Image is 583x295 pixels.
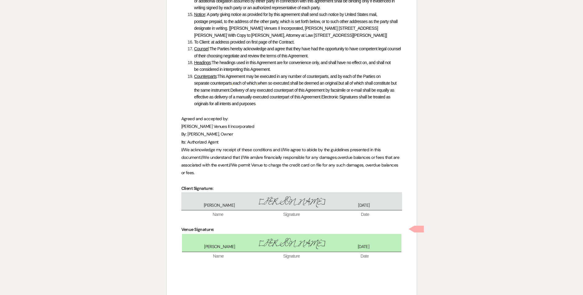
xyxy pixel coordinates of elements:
[194,81,398,92] span: but all of which shall constitute but the same instrument
[328,202,400,209] span: [DATE]
[337,81,338,86] span: ,
[255,101,256,106] span: .
[201,155,242,160] span: I/We understand that I
[290,81,337,86] span: shall be deemed an original
[256,237,328,250] span: [PERSON_NAME]
[182,253,255,259] span: Name
[181,147,382,160] span: I/We acknowledge my receipt of these conditions and I/We agree to abide by the guidelines present...
[181,124,254,129] span: [PERSON_NAME] Venues II Incorporated
[194,46,402,58] span: The Parties hereby acknowledge and agree that they have had the opportunity to have competent leg...
[293,40,294,44] span: .
[181,131,233,137] span: By: [PERSON_NAME], Owner
[328,244,400,250] span: [DATE]
[255,253,328,259] span: Signature
[258,81,289,86] span: when so executed
[289,81,290,86] span: ,
[250,33,251,38] span: :
[251,33,387,38] span: [PERSON_NAME], Attorney at Law [STREET_ADDRESS][PERSON_NAME]]
[194,12,399,37] span: : A party giving notice as provided for by this agreement shall send such notice by United States...
[242,155,243,160] span: /
[320,94,321,99] span: .
[181,162,400,175] span: I/We permit Venue to charge the credit card on file for any such damages, overdue balances or fees.
[181,186,213,191] strong: Client Signature:
[194,60,211,65] u: Headings
[194,40,293,44] span: To Client: at address provided on first page of the Contract
[184,244,256,250] span: [PERSON_NAME]
[243,155,337,160] span: We am/are financially responsible for any damages
[233,81,257,86] span: each of which
[208,46,209,51] span: :
[194,12,205,17] u: Notice
[328,253,401,259] span: Date
[181,116,228,121] span: Agreed and accepted by:
[181,227,214,232] strong: Venue Signature:
[194,60,392,72] span: The headings used in this Agreement are for convenience only, and shall have no effect on, and sh...
[194,74,382,86] span: This Agreement may be executed in any number of counterparts, and by each of the Parties on separ...
[200,155,201,160] span: .
[229,88,230,93] span: .
[194,46,209,51] u: Counsel
[337,155,337,160] span: ,
[194,74,217,79] u: Counterparts
[211,60,212,65] span: :
[181,139,219,145] span: Its: Authorized Agent
[255,195,328,209] span: [PERSON_NAME]
[183,202,255,209] span: [PERSON_NAME]
[257,81,258,86] span: ,
[194,88,395,99] span: Delivery of any executed counterpart of this Agreement by facsimile or e-mail shall be equally as...
[232,81,233,86] span: ,
[255,212,328,218] span: Signature
[181,212,255,218] span: Name
[228,162,229,168] span: .
[328,212,402,218] span: Date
